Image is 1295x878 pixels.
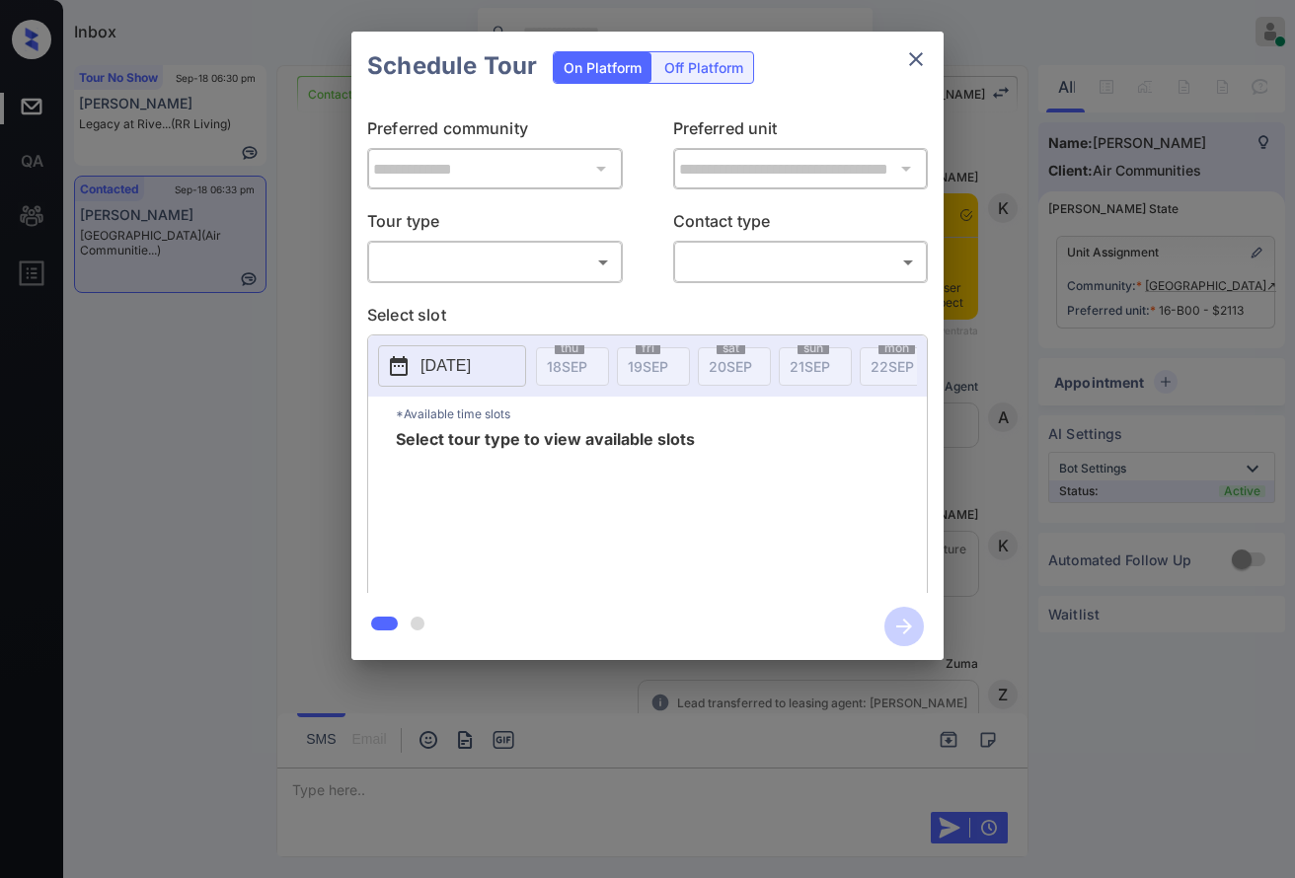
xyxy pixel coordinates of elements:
[396,397,927,431] p: *Available time slots
[654,52,753,83] div: Off Platform
[378,345,526,387] button: [DATE]
[367,116,623,148] p: Preferred community
[896,39,936,79] button: close
[367,303,928,334] p: Select slot
[673,116,929,148] p: Preferred unit
[554,52,651,83] div: On Platform
[351,32,553,101] h2: Schedule Tour
[396,431,695,589] span: Select tour type to view available slots
[673,209,929,241] p: Contact type
[367,209,623,241] p: Tour type
[420,354,471,378] p: [DATE]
